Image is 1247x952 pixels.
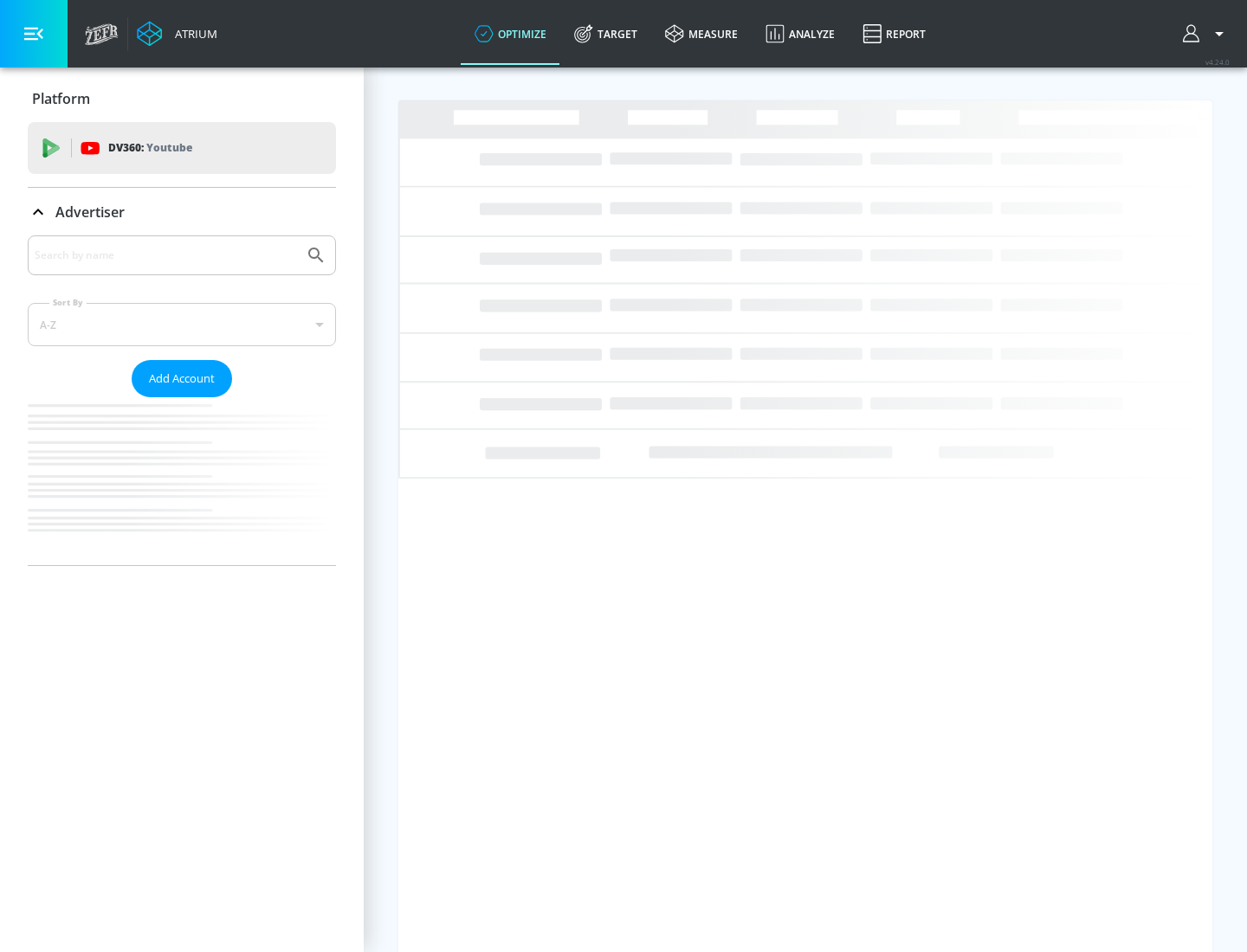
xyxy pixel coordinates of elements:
[28,303,336,346] div: A-Z
[28,235,336,565] div: Advertiser
[461,3,560,65] a: optimize
[752,3,849,65] a: Analyze
[108,138,192,158] p: DV360:
[560,3,651,65] a: Target
[168,26,217,42] div: Atrium
[35,244,297,267] input: Search by name
[132,360,232,397] button: Add Account
[28,397,336,565] nav: list of Advertiser
[32,89,90,108] p: Platform
[28,122,336,174] div: DV360: Youtube
[849,3,940,65] a: Report
[1205,57,1230,67] span: v 4.24.0
[55,203,125,222] p: Advertiser
[49,297,87,308] label: Sort By
[149,369,215,389] span: Add Account
[28,74,336,123] div: Platform
[137,21,217,47] a: Atrium
[651,3,752,65] a: measure
[146,138,192,157] p: Youtube
[28,188,336,236] div: Advertiser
